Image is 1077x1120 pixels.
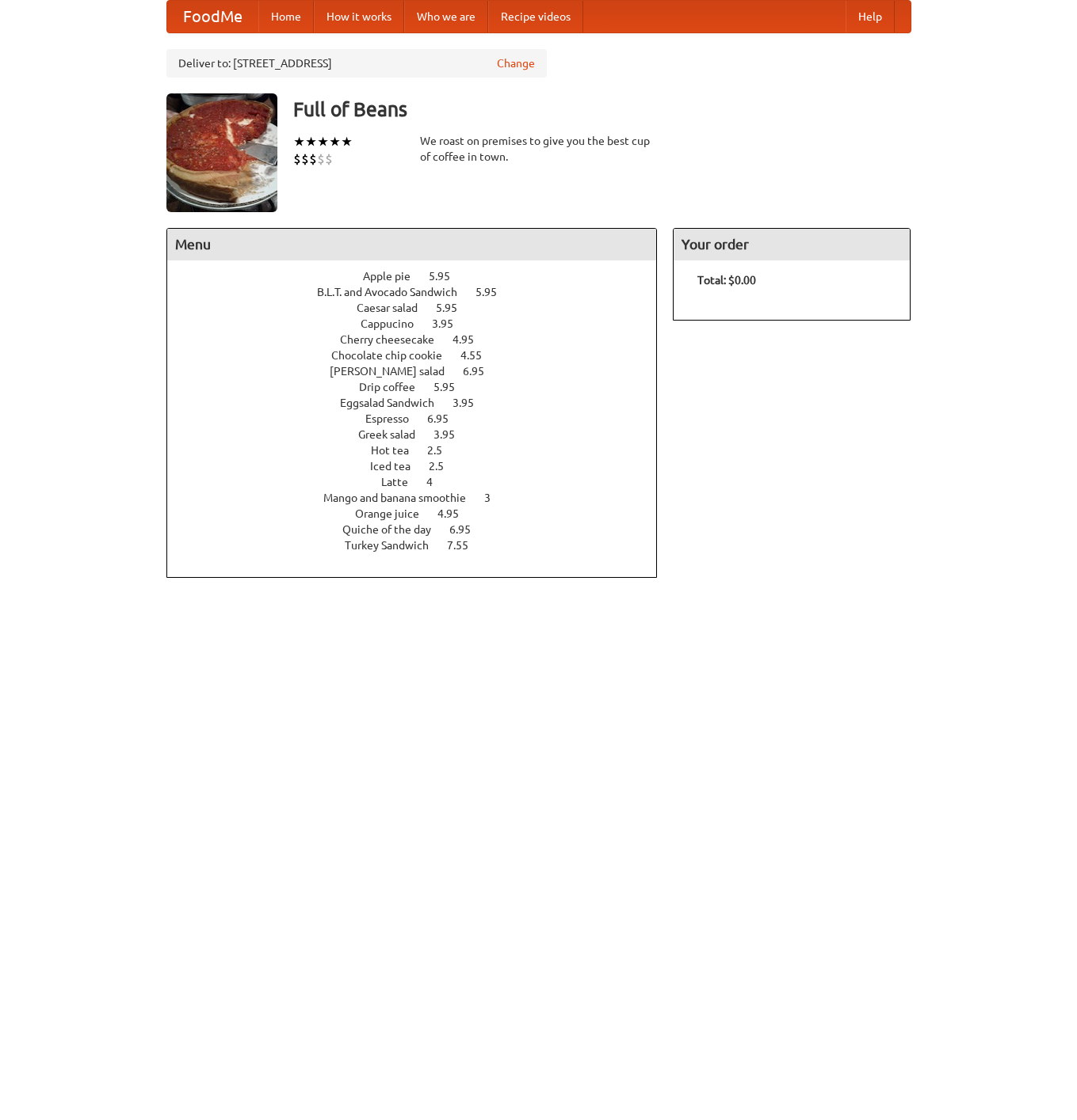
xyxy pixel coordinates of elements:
div: Deliver to: [STREET_ADDRESS] [166,49,547,78]
h3: Full of Beans [293,93,911,125]
span: Cappucino [361,317,430,330]
a: Recipe videos [488,1,583,32]
span: Chocolate chip cookie [331,349,458,362]
a: Eggsalad Sandwich 3.95 [340,397,503,409]
span: 3.95 [433,428,471,441]
a: Hot tea 2.5 [371,444,472,457]
a: Cappucino 3.95 [361,317,483,330]
a: Cherry cheesecake 4.95 [340,333,503,346]
a: Help [846,1,895,32]
span: 5.95 [436,302,473,314]
span: 5.95 [429,270,466,283]
li: ★ [341,133,353,150]
li: ★ [317,133,329,150]
a: Caesar salad 5.95 [357,302,487,314]
a: Greek salad 3.95 [358,428,484,441]
li: $ [293,150,301,168]
a: Mango and banana smoothie 3 [323,492,520,504]
div: We roast on premises to give you the best cup of coffee in town. [420,133,658,165]
span: Hot tea [371,444,425,457]
b: Total: $0.00 [697,274,756,287]
span: 5.95 [433,381,471,393]
span: Drip coffee [359,381,431,393]
span: Turkey Sandwich [345,539,445,552]
a: Apple pie 5.95 [363,270,479,283]
span: Greek salad [358,428,431,441]
span: Caesar salad [357,302,433,314]
span: 6.95 [449,523,487,536]
span: [PERSON_NAME] salad [330,365,460,378]
a: Who we are [404,1,488,32]
span: 4.95 [437,507,475,520]
a: Latte 4 [381,476,462,488]
li: $ [301,150,309,168]
span: 4.55 [460,349,498,362]
a: [PERSON_NAME] salad 6.95 [330,365,514,378]
span: 6.95 [427,412,464,425]
span: B.L.T. and Avocado Sandwich [317,286,473,298]
li: ★ [293,133,305,150]
span: 6.95 [463,365,500,378]
h4: Menu [167,229,657,260]
span: Iced tea [370,460,426,473]
li: $ [325,150,333,168]
a: Iced tea 2.5 [370,460,473,473]
li: ★ [305,133,317,150]
h4: Your order [674,229,910,260]
span: Orange juice [355,507,435,520]
span: 4.95 [453,333,490,346]
span: Apple pie [363,270,426,283]
span: Espresso [365,412,425,425]
a: B.L.T. and Avocado Sandwich 5.95 [317,286,526,298]
span: Latte [381,476,424,488]
a: Change [497,55,535,71]
span: Mango and banana smoothie [323,492,482,504]
a: Drip coffee 5.95 [359,381,484,393]
span: 3.95 [453,397,490,409]
span: 7.55 [447,539,484,552]
li: $ [309,150,317,168]
span: 2.5 [429,460,460,473]
span: 3.95 [432,317,469,330]
li: $ [317,150,325,168]
a: Orange juice 4.95 [355,507,488,520]
span: Cherry cheesecake [340,333,450,346]
li: ★ [329,133,341,150]
a: Chocolate chip cookie 4.55 [331,349,511,362]
a: Quiche of the day 6.95 [342,523,500,536]
a: FoodMe [167,1,258,32]
span: 4 [426,476,449,488]
img: angular.jpg [166,93,277,212]
a: Home [258,1,314,32]
span: Eggsalad Sandwich [340,397,450,409]
a: Turkey Sandwich 7.55 [345,539,498,552]
span: 2.5 [427,444,458,457]
span: 5.95 [475,286,513,298]
a: Espresso 6.95 [365,412,478,425]
a: How it works [314,1,404,32]
span: Quiche of the day [342,523,447,536]
span: 3 [484,492,506,504]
